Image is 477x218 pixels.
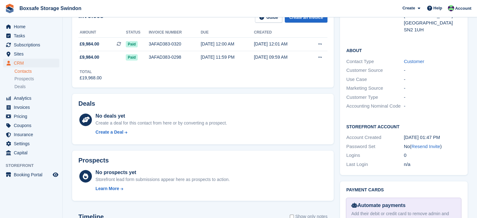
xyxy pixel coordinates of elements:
[448,5,454,11] img: Kim Virabi
[346,47,461,53] h2: About
[346,123,461,130] h2: Storefront Account
[254,54,307,61] div: [DATE] 09:59 AM
[14,59,51,67] span: CRM
[404,103,462,110] div: -
[126,41,137,47] span: Paid
[14,68,59,74] a: Contacts
[14,84,26,90] span: Deals
[346,58,404,65] div: Contact Type
[346,76,404,83] div: Use Case
[14,139,51,148] span: Settings
[254,28,307,38] th: Created
[346,152,404,159] div: Logins
[14,121,51,130] span: Coupons
[346,161,404,168] div: Last Login
[78,157,109,164] h2: Prospects
[6,162,62,169] span: Storefront
[255,12,283,23] a: Guide
[52,171,59,178] a: Preview store
[3,121,59,130] a: menu
[14,170,51,179] span: Booking Portal
[3,40,59,49] a: menu
[96,169,230,176] div: No prospects yet
[3,139,59,148] a: menu
[14,50,51,58] span: Sites
[346,134,404,141] div: Account Created
[3,50,59,58] a: menu
[254,41,307,47] div: [DATE] 12:01 AM
[17,3,84,13] a: Boxsafe Storage Swindon
[201,54,254,61] div: [DATE] 11:59 PM
[96,129,227,136] a: Create a Deal
[404,161,462,168] div: n/a
[3,170,59,179] a: menu
[96,185,230,192] a: Learn More
[404,134,462,141] div: [DATE] 01:47 PM
[96,185,119,192] div: Learn More
[149,41,201,47] div: 3AFAD383-0320
[14,94,51,103] span: Analytics
[3,112,59,121] a: menu
[126,54,137,61] span: Paid
[346,94,404,101] div: Customer Type
[5,4,14,13] img: stora-icon-8386f47178a22dfd0bd8f6a31ec36ba5ce8667c1dd55bd0f319d3a0aa187defe.svg
[402,5,415,11] span: Create
[14,22,51,31] span: Home
[80,69,102,75] div: Total
[3,103,59,112] a: menu
[346,85,404,92] div: Marketing Source
[14,31,51,40] span: Tasks
[3,148,59,157] a: menu
[78,100,95,107] h2: Deals
[96,129,124,136] div: Create a Deal
[201,28,254,38] th: Due
[126,28,149,38] th: Status
[14,148,51,157] span: Capital
[78,12,103,23] h2: Invoices
[14,76,59,82] a: Prospects
[3,31,59,40] a: menu
[14,83,59,90] a: Deals
[96,112,227,120] div: No deals yet
[404,85,462,92] div: -
[14,103,51,112] span: Invoices
[96,120,227,126] div: Create a deal for this contact from here or by converting a prospect.
[14,130,51,139] span: Insurance
[455,5,471,12] span: Account
[78,28,126,38] th: Amount
[404,59,424,64] a: Customer
[346,67,404,74] div: Customer Source
[80,54,99,61] span: £9,984.00
[404,94,462,101] div: -
[14,40,51,49] span: Subscriptions
[351,202,456,209] div: Automate payments
[346,143,404,150] div: Password Set
[404,143,462,150] div: No
[3,130,59,139] a: menu
[410,144,442,149] span: ( )
[404,26,462,34] div: SN2 1UH
[3,22,59,31] a: menu
[285,12,327,23] a: Create an Invoice
[80,75,102,81] div: £19,968.00
[411,144,440,149] a: Resend Invite
[149,28,201,38] th: Invoice number
[3,59,59,67] a: menu
[404,19,462,27] div: [GEOGRAPHIC_DATA]
[404,152,462,159] div: 0
[14,112,51,121] span: Pricing
[3,94,59,103] a: menu
[346,188,461,193] h2: Payment cards
[433,5,442,11] span: Help
[201,41,254,47] div: [DATE] 12:00 AM
[404,67,462,74] div: -
[80,41,99,47] span: £9,984.00
[14,76,34,82] span: Prospects
[346,103,404,110] div: Accounting Nominal Code
[404,76,462,83] div: -
[149,54,201,61] div: 3AFAD383-0298
[96,176,230,183] div: Storefront lead form submissions appear here as prospects to action.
